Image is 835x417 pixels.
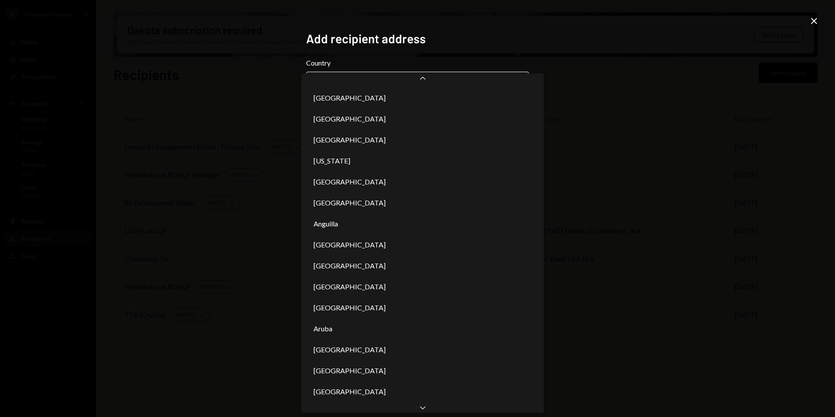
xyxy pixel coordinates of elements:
[314,93,386,103] span: [GEOGRAPHIC_DATA]
[314,114,386,124] span: [GEOGRAPHIC_DATA]
[314,219,338,229] span: Anguilla
[314,344,386,355] span: [GEOGRAPHIC_DATA]
[314,281,386,292] span: [GEOGRAPHIC_DATA]
[314,302,386,313] span: [GEOGRAPHIC_DATA]
[306,30,529,47] h2: Add recipient address
[314,386,386,397] span: [GEOGRAPHIC_DATA]
[314,323,332,334] span: Aruba
[314,365,386,376] span: [GEOGRAPHIC_DATA]
[306,58,529,68] label: Country
[314,240,386,250] span: [GEOGRAPHIC_DATA]
[314,156,350,166] span: [US_STATE]
[314,261,386,271] span: [GEOGRAPHIC_DATA]
[306,72,529,96] button: Country
[314,135,386,145] span: [GEOGRAPHIC_DATA]
[314,198,386,208] span: [GEOGRAPHIC_DATA]
[314,177,386,187] span: [GEOGRAPHIC_DATA]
